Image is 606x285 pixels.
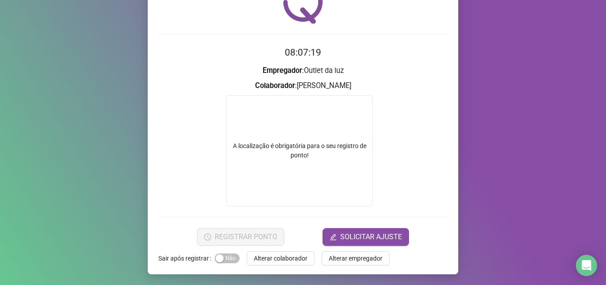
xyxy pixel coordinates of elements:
h3: : Outlet da luz [158,65,448,76]
strong: Empregador [263,66,302,75]
div: A localização é obrigatória para o seu registro de ponto! [227,141,372,160]
button: Alterar colaborador [247,251,315,265]
span: SOLICITAR AJUSTE [340,232,402,242]
h3: : [PERSON_NAME] [158,80,448,92]
div: Open Intercom Messenger [576,255,597,276]
span: Alterar empregador [329,253,382,263]
strong: Colaborador [255,81,295,90]
button: editSOLICITAR AJUSTE [323,228,409,246]
span: edit [330,233,337,241]
button: REGISTRAR PONTO [197,228,284,246]
span: Alterar colaborador [254,253,307,263]
time: 08:07:19 [285,47,321,58]
button: Alterar empregador [322,251,390,265]
label: Sair após registrar [158,251,215,265]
